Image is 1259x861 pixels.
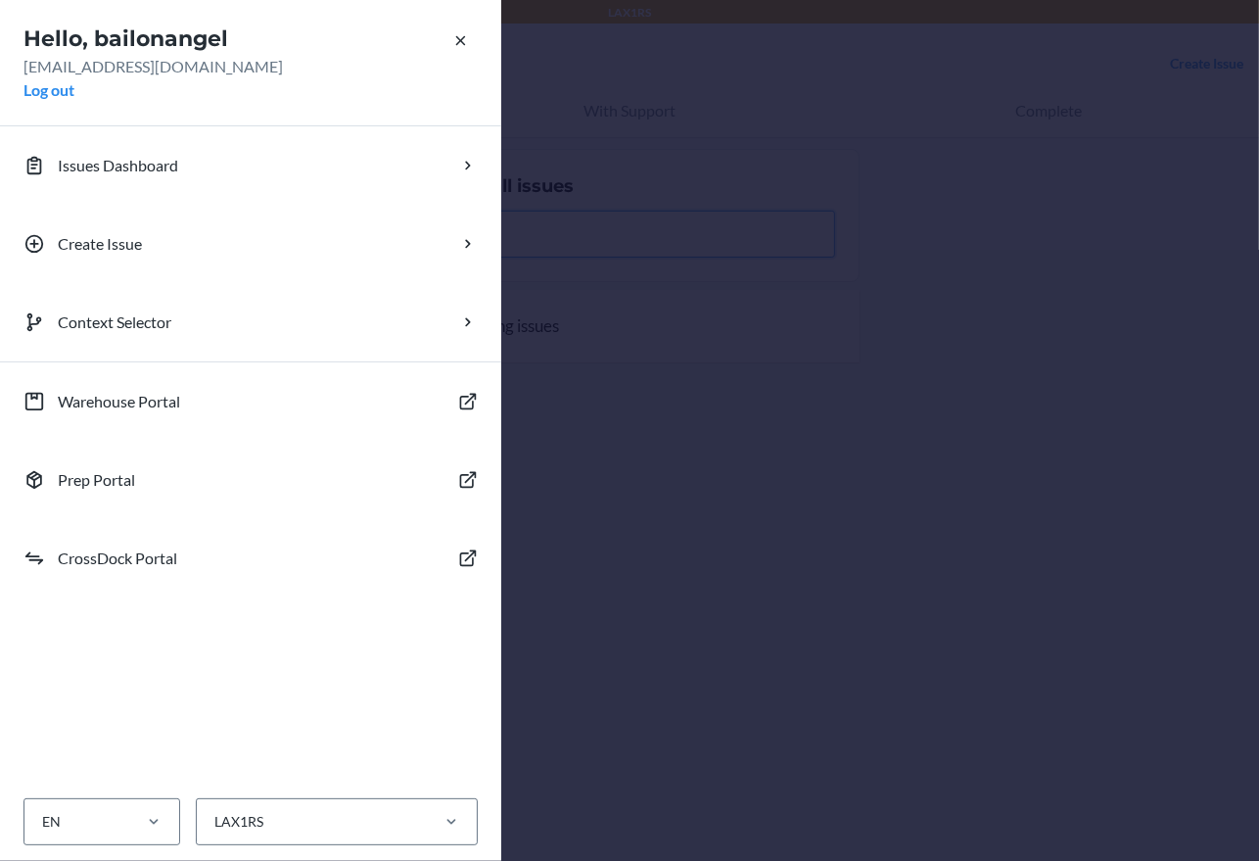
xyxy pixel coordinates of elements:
[58,390,180,413] p: Warehouse Portal
[58,547,177,570] p: CrossDock Portal
[23,55,478,78] p: [EMAIL_ADDRESS][DOMAIN_NAME]
[212,812,214,833] input: LAX1RS
[42,812,61,833] div: EN
[58,311,171,334] p: Context Selector
[58,154,178,177] p: Issues Dashboard
[40,812,42,833] input: EN
[23,78,74,102] button: Log out
[58,232,142,256] p: Create Issue
[214,812,263,833] div: LAX1RS
[23,24,478,55] h2: Hello, bailonangel
[58,468,135,492] p: Prep Portal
